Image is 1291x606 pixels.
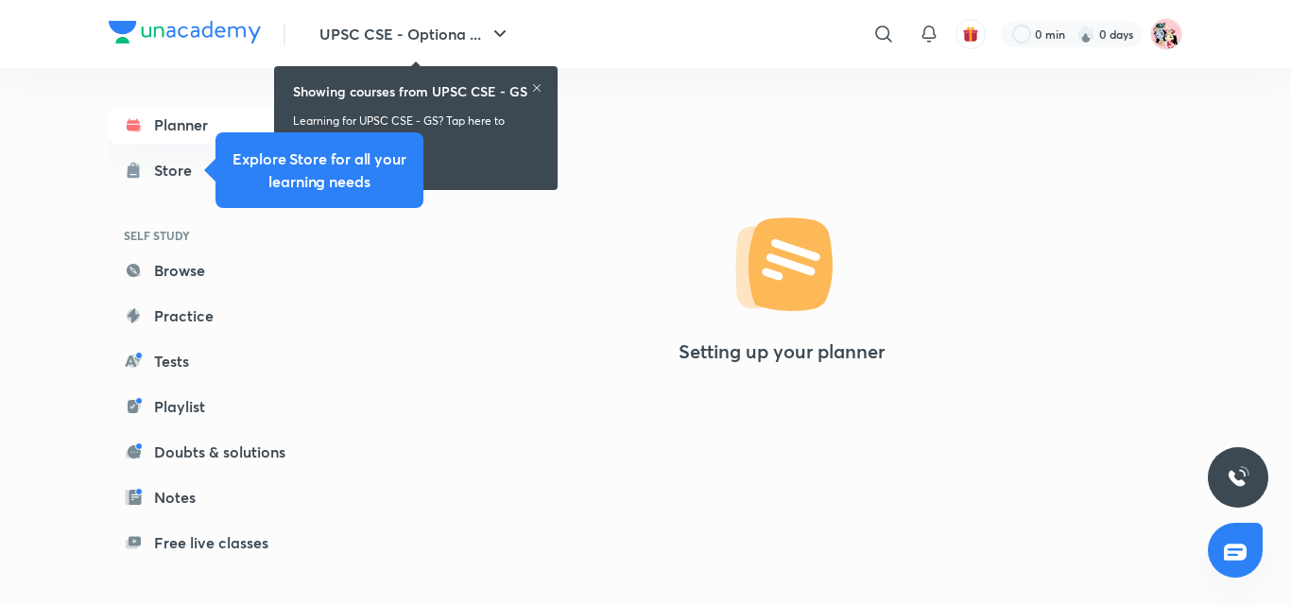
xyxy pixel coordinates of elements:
h6: SELF STUDY [109,219,328,251]
button: avatar [955,19,986,49]
a: Tests [109,342,328,380]
a: Notes [109,478,328,516]
a: Planner [109,106,328,144]
a: Practice [109,297,328,335]
p: Learning for UPSC CSE - GS? Tap here to switch goal [293,113,539,147]
h5: Explore Store for all your learning needs [231,147,408,193]
h6: Showing courses from UPSC CSE - GS [293,81,527,101]
a: Doubts & solutions [109,433,328,471]
a: Browse [109,251,328,289]
img: ttu [1227,466,1249,489]
img: avatar [962,26,979,43]
h4: Setting up your planner [679,340,885,363]
img: TANVI CHATURVEDI [1150,18,1182,50]
img: streak [1076,25,1095,43]
a: Free live classes [109,524,328,562]
div: Store [154,159,203,182]
img: Company Logo [109,21,261,43]
a: Company Logo [109,21,261,48]
a: Store [109,151,328,189]
button: UPSC CSE - Optiona ... [308,15,523,53]
a: Playlist [109,388,328,425]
